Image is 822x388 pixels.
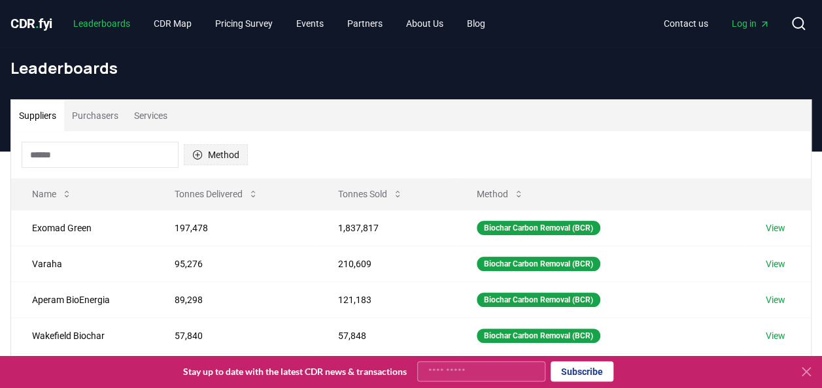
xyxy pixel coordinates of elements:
[732,17,770,30] span: Log in
[205,12,283,35] a: Pricing Survey
[164,181,269,207] button: Tonnes Delivered
[10,16,52,31] span: CDR fyi
[11,100,64,131] button: Suppliers
[11,317,154,353] td: Wakefield Biochar
[317,246,456,282] td: 210,609
[765,293,785,306] a: View
[22,181,82,207] button: Name
[10,14,52,33] a: CDR.fyi
[64,100,126,131] button: Purchasers
[11,246,154,282] td: Varaha
[10,57,812,78] h1: Leaderboards
[653,12,780,35] nav: Main
[11,210,154,246] td: Exomad Green
[11,282,154,317] td: Aperam BioEnergia
[477,257,600,271] div: Biochar Carbon Removal (BCR)
[184,144,248,165] button: Method
[653,12,719,35] a: Contact us
[466,181,534,207] button: Method
[63,12,496,35] nav: Main
[396,12,454,35] a: About Us
[143,12,202,35] a: CDR Map
[35,16,39,31] span: .
[477,329,600,343] div: Biochar Carbon Removal (BCR)
[477,221,600,235] div: Biochar Carbon Removal (BCR)
[317,282,456,317] td: 121,183
[154,317,317,353] td: 57,840
[765,257,785,270] a: View
[154,210,317,246] td: 197,478
[456,12,496,35] a: Blog
[286,12,334,35] a: Events
[765,329,785,342] a: View
[154,246,317,282] td: 95,276
[721,12,780,35] a: Log in
[154,282,317,317] td: 89,298
[317,317,456,353] td: 57,848
[477,293,600,307] div: Biochar Carbon Removal (BCR)
[63,12,141,35] a: Leaderboards
[126,100,175,131] button: Services
[328,181,413,207] button: Tonnes Sold
[765,221,785,234] a: View
[337,12,393,35] a: Partners
[317,210,456,246] td: 1,837,817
